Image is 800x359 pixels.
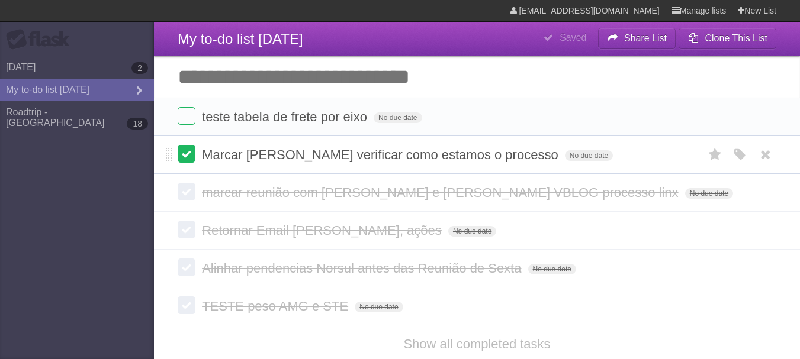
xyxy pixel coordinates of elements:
span: No due date [355,302,403,312]
a: Show all completed tasks [403,337,550,351]
label: Done [178,258,195,276]
span: No due date [374,112,422,123]
span: Marcar [PERSON_NAME] verificar como estamos o processo [202,147,561,162]
label: Done [178,145,195,163]
label: Done [178,107,195,125]
span: marcar reunião com [PERSON_NAME] e [PERSON_NAME] VBLOG processo linx [202,185,681,200]
span: No due date [685,188,733,199]
span: teste tabela de frete por eixo [202,109,370,124]
button: Share List [598,28,676,49]
b: 2 [131,62,148,74]
span: My to-do list [DATE] [178,31,303,47]
span: No due date [528,264,576,274]
b: Clone This List [705,33,767,43]
span: No due date [448,226,496,237]
label: Done [178,183,195,200]
label: Done [178,221,195,238]
label: Done [178,296,195,314]
span: TESTE peso AMG e STE [202,299,351,313]
span: No due date [565,150,613,161]
span: Alinhar pendencias Norsul antes das Reunião de Sexta [202,261,524,276]
button: Clone This List [679,28,776,49]
b: 18 [127,118,148,130]
b: Share List [624,33,667,43]
label: Star task [704,145,727,164]
span: Retornar Email [PERSON_NAME], ações [202,223,445,238]
b: Saved [560,33,586,43]
div: Flask [6,29,77,50]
